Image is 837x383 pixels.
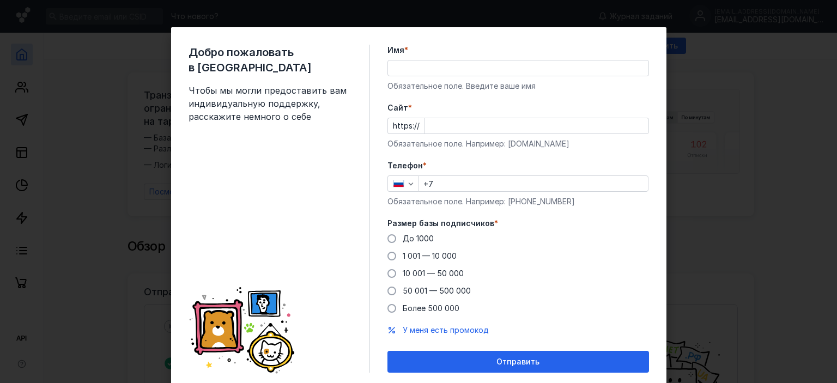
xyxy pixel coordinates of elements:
[387,351,649,373] button: Отправить
[403,251,457,260] span: 1 001 — 10 000
[387,196,649,207] div: Обязательное поле. Например: [PHONE_NUMBER]
[403,269,464,278] span: 10 001 — 50 000
[403,325,489,336] button: У меня есть промокод
[387,160,423,171] span: Телефон
[387,45,404,56] span: Имя
[387,218,494,229] span: Размер базы подписчиков
[387,138,649,149] div: Обязательное поле. Например: [DOMAIN_NAME]
[189,84,352,123] span: Чтобы мы могли предоставить вам индивидуальную поддержку, расскажите немного о себе
[496,357,539,367] span: Отправить
[387,81,649,92] div: Обязательное поле. Введите ваше имя
[403,234,434,243] span: До 1000
[403,303,459,313] span: Более 500 000
[387,102,408,113] span: Cайт
[403,286,471,295] span: 50 001 — 500 000
[189,45,352,75] span: Добро пожаловать в [GEOGRAPHIC_DATA]
[403,325,489,335] span: У меня есть промокод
